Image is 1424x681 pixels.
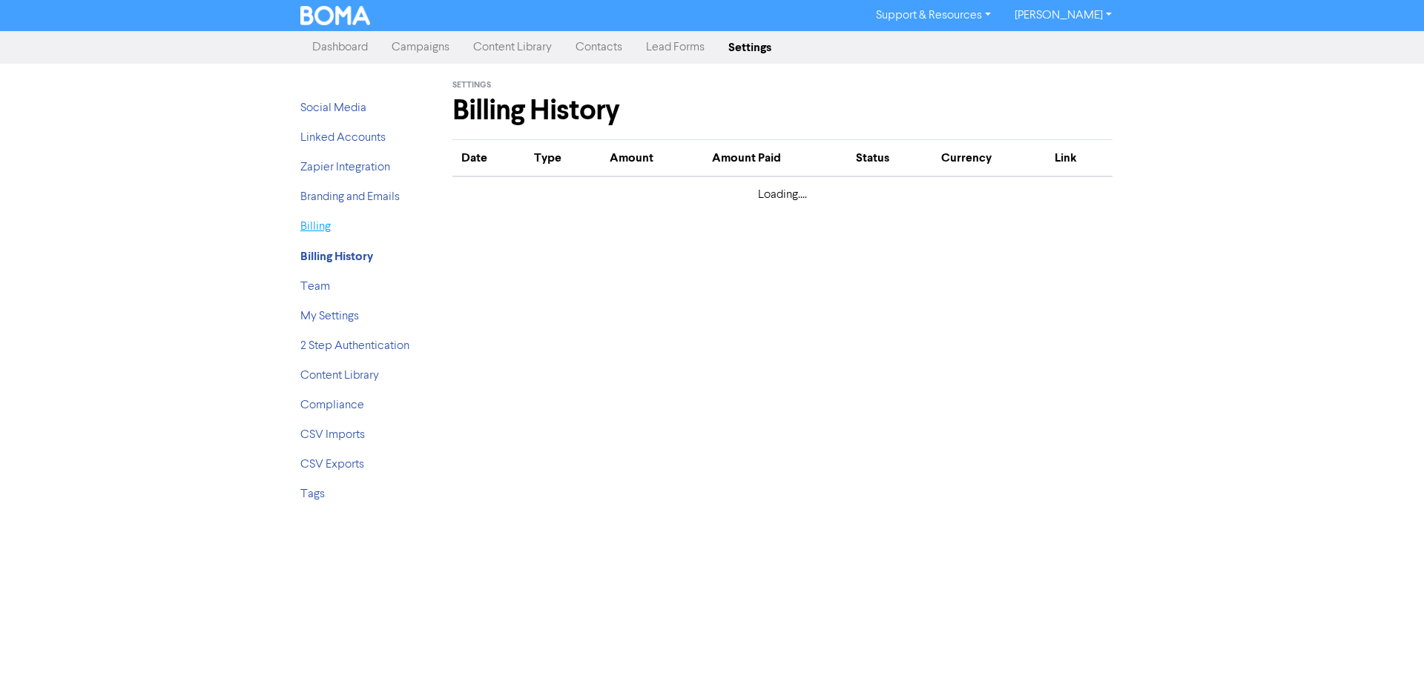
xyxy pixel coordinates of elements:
[716,33,783,62] a: Settings
[300,33,380,62] a: Dashboard
[300,162,390,173] a: Zapier Integration
[1350,610,1424,681] iframe: Chat Widget
[1003,4,1124,27] a: [PERSON_NAME]
[452,93,1112,127] h1: Billing History
[703,140,848,177] th: Amount Paid
[300,488,325,500] a: Tags
[300,102,366,114] a: Social Media
[300,132,386,144] a: Linked Accounts
[380,33,461,62] a: Campaigns
[300,221,331,233] a: Billing
[864,4,1003,27] a: Support & Resources
[847,140,932,177] th: Status
[300,370,379,382] a: Content Library
[300,251,373,263] a: Billing History
[300,249,373,264] strong: Billing History
[300,310,359,322] a: My Settings
[461,33,564,62] a: Content Library
[452,80,491,90] span: Settings
[564,33,634,62] a: Contacts
[300,191,400,203] a: Branding and Emails
[525,140,600,177] th: Type
[452,176,1112,213] td: Loading....
[300,459,364,471] a: CSV Exports
[300,281,330,293] a: Team
[1046,140,1112,177] th: Link
[932,140,1046,177] th: Currency
[300,429,365,441] a: CSV Imports
[634,33,716,62] a: Lead Forms
[300,6,370,25] img: BOMA Logo
[300,399,364,411] a: Compliance
[300,340,409,352] a: 2 Step Authentication
[601,140,703,177] th: Amount
[452,140,525,177] th: Date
